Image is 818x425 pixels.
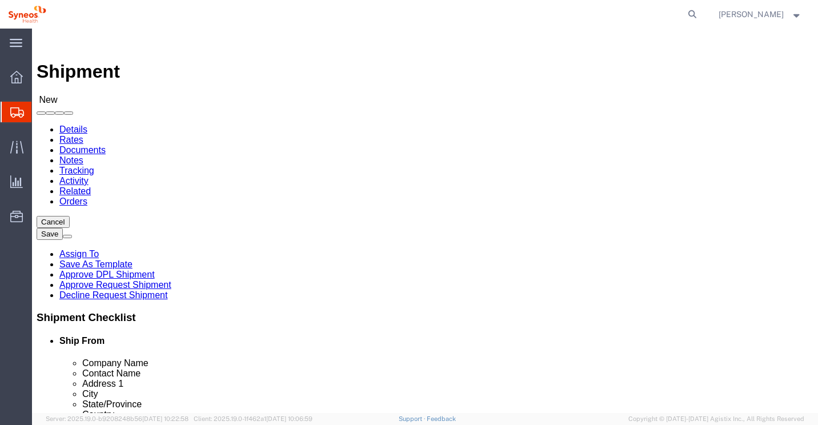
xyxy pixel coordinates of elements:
img: logo [8,6,46,23]
span: [DATE] 10:22:58 [142,415,189,422]
span: [DATE] 10:06:59 [266,415,312,422]
a: Feedback [427,415,456,422]
span: Copyright © [DATE]-[DATE] Agistix Inc., All Rights Reserved [628,414,804,424]
span: Server: 2025.19.0-b9208248b56 [46,415,189,422]
button: [PERSON_NAME] [718,7,803,21]
span: Beth Lomax [719,8,784,21]
span: Client: 2025.19.0-1f462a1 [194,415,312,422]
iframe: FS Legacy Container [32,29,818,413]
a: Support [399,415,427,422]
